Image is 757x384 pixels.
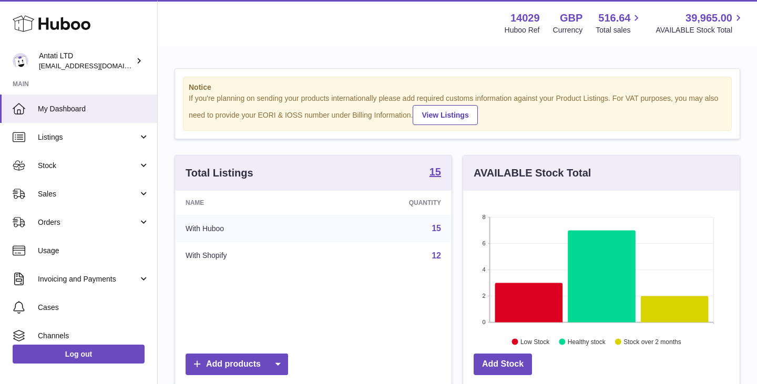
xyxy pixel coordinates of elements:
[413,105,477,125] a: View Listings
[520,338,550,345] text: Low Stock
[38,189,138,199] span: Sales
[482,319,485,325] text: 0
[623,338,681,345] text: Stock over 2 months
[38,303,149,313] span: Cases
[39,61,155,70] span: [EMAIL_ADDRESS][DOMAIN_NAME]
[474,166,591,180] h3: AVAILABLE Stock Total
[13,53,28,69] img: toufic@antatiskin.com
[553,25,583,35] div: Currency
[38,161,138,171] span: Stock
[175,215,324,242] td: With Huboo
[189,94,726,125] div: If you're planning on sending your products internationally please add required customs informati...
[39,51,134,71] div: Antati LTD
[38,104,149,114] span: My Dashboard
[189,82,726,92] strong: Notice
[324,191,452,215] th: Quantity
[596,25,642,35] span: Total sales
[482,240,485,246] text: 6
[186,354,288,375] a: Add products
[482,214,485,220] text: 8
[13,345,145,364] a: Log out
[432,251,441,260] a: 12
[482,293,485,299] text: 2
[38,217,138,227] span: Orders
[175,242,324,269] td: With Shopify
[598,11,630,25] span: 516.64
[38,132,138,142] span: Listings
[432,224,441,233] a: 15
[38,246,149,256] span: Usage
[38,274,138,284] span: Invoicing and Payments
[186,166,253,180] h3: Total Listings
[38,331,149,341] span: Channels
[686,11,732,25] span: 39,965.00
[596,11,642,35] a: 516.64 Total sales
[656,11,744,35] a: 39,965.00 AVAILABLE Stock Total
[510,11,540,25] strong: 14029
[175,191,324,215] th: Name
[656,25,744,35] span: AVAILABLE Stock Total
[474,354,532,375] a: Add Stock
[429,167,441,177] strong: 15
[505,25,540,35] div: Huboo Ref
[568,338,606,345] text: Healthy stock
[429,167,441,179] a: 15
[482,266,485,273] text: 4
[560,11,582,25] strong: GBP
